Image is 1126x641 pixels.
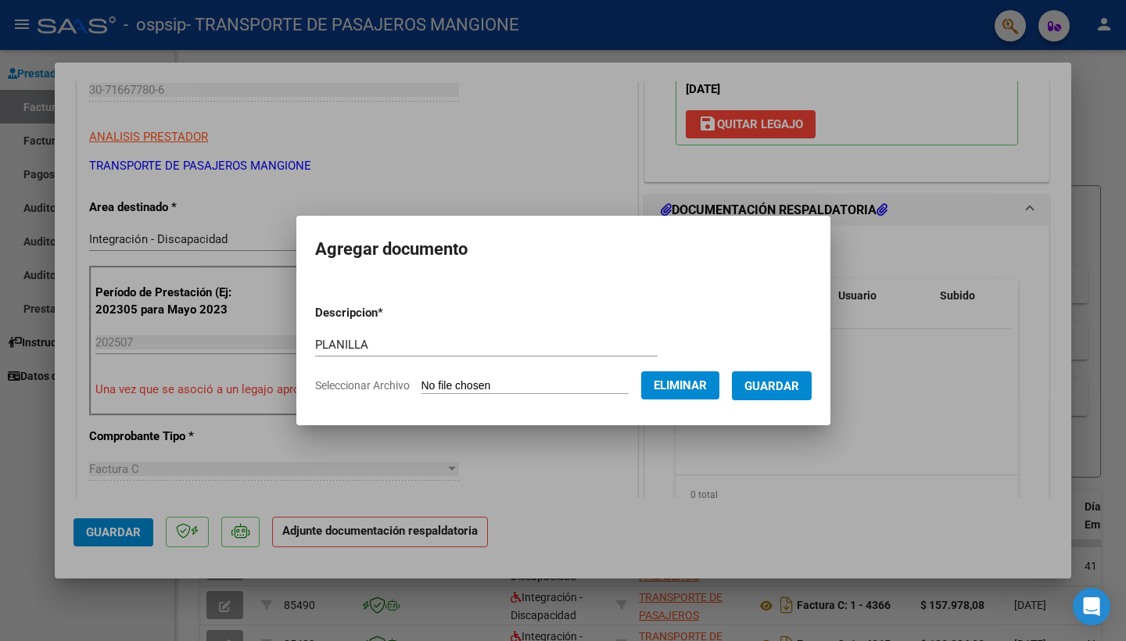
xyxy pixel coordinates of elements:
button: Eliminar [641,371,719,399]
div: Open Intercom Messenger [1073,588,1110,625]
p: Descripcion [315,304,464,322]
span: Seleccionar Archivo [315,379,410,392]
span: Guardar [744,379,799,393]
span: Eliminar [654,378,707,392]
button: Guardar [732,371,812,400]
h2: Agregar documento [315,235,812,264]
